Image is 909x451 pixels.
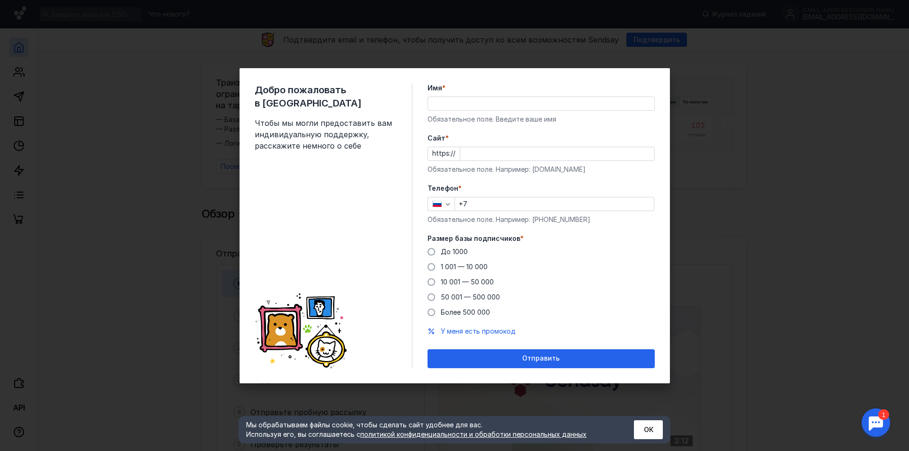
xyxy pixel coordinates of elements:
[428,215,655,224] div: Обязательное поле. Например: [PHONE_NUMBER]
[428,234,520,243] span: Размер базы подписчиков
[255,83,397,110] span: Добро пожаловать в [GEOGRAPHIC_DATA]
[441,327,516,336] button: У меня есть промокод
[428,349,655,368] button: Отправить
[428,165,655,174] div: Обязательное поле. Например: [DOMAIN_NAME]
[21,6,32,16] div: 1
[634,420,663,439] button: ОК
[255,117,397,151] span: Чтобы мы могли предоставить вам индивидуальную поддержку, расскажите немного о себе
[441,293,500,301] span: 50 001 — 500 000
[360,430,587,438] a: политикой конфиденциальности и обработки персональных данных
[441,248,468,256] span: До 1000
[428,133,446,143] span: Cайт
[441,327,516,335] span: У меня есть промокод
[441,308,490,316] span: Более 500 000
[428,184,458,193] span: Телефон
[428,83,442,93] span: Имя
[441,263,488,271] span: 1 001 — 10 000
[522,354,560,363] span: Отправить
[428,115,655,124] div: Обязательное поле. Введите ваше имя
[246,420,611,439] div: Мы обрабатываем файлы cookie, чтобы сделать сайт удобнее для вас. Используя его, вы соглашаетесь c
[441,278,494,286] span: 10 001 — 50 000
